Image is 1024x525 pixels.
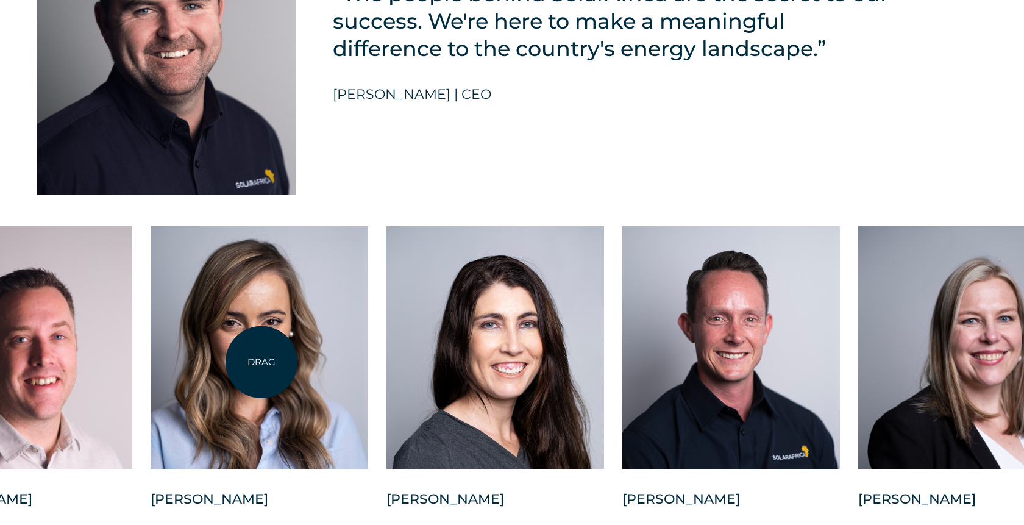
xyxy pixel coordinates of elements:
h5: [PERSON_NAME] | CEO [333,87,491,102]
div: [PERSON_NAME] [386,490,604,521]
div: [PERSON_NAME] [151,490,368,521]
div: [PERSON_NAME] [622,490,840,521]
